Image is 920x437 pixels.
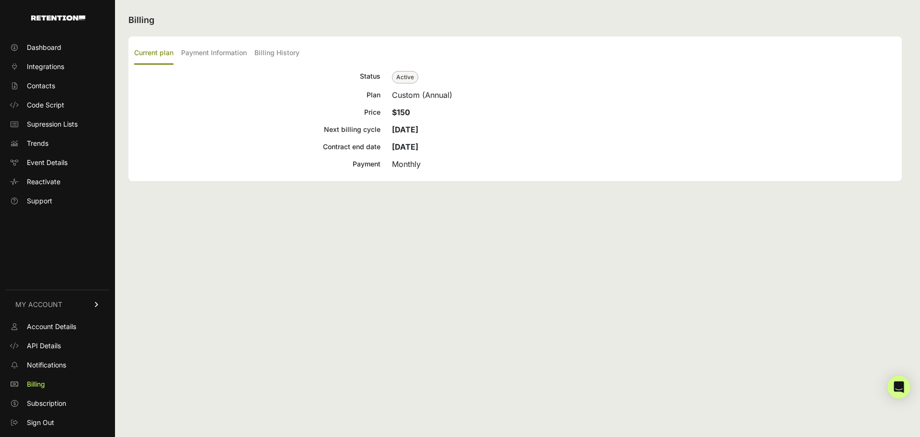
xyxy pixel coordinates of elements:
img: Retention.com [31,15,85,21]
a: API Details [6,338,109,354]
a: Reactivate [6,174,109,189]
a: Contacts [6,78,109,94]
a: Supression Lists [6,117,109,132]
a: Account Details [6,319,109,334]
h2: Billing [128,13,902,27]
span: Code Script [27,100,64,110]
span: Supression Lists [27,119,78,129]
span: Notifications [27,360,66,370]
a: Billing [6,377,109,392]
span: Reactivate [27,177,60,187]
a: Subscription [6,396,109,411]
a: Event Details [6,155,109,170]
a: Trends [6,136,109,151]
strong: [DATE] [392,142,418,152]
div: Price [134,106,380,118]
span: Subscription [27,399,66,408]
a: Dashboard [6,40,109,55]
a: Notifications [6,357,109,373]
div: Plan [134,89,380,101]
strong: $150 [392,107,410,117]
div: Monthly [392,158,896,170]
div: Next billing cycle [134,124,380,135]
span: Sign Out [27,418,54,427]
a: Integrations [6,59,109,74]
span: Support [27,196,52,206]
label: Billing History [254,42,299,65]
span: Billing [27,379,45,389]
span: Dashboard [27,43,61,52]
span: Integrations [27,62,64,71]
div: Payment [134,158,380,170]
span: Trends [27,139,48,148]
label: Payment Information [181,42,247,65]
span: API Details [27,341,61,351]
a: Code Script [6,97,109,113]
div: Status [134,71,380,83]
div: Open Intercom Messenger [887,376,910,399]
a: MY ACCOUNT [6,290,109,319]
span: Event Details [27,158,68,167]
span: Contacts [27,81,55,91]
span: Active [392,71,418,83]
div: Contract end date [134,141,380,153]
a: Sign Out [6,415,109,430]
a: Support [6,193,109,209]
div: Custom (Annual) [392,89,896,101]
label: Current plan [134,42,173,65]
span: MY ACCOUNT [15,300,62,309]
span: Account Details [27,322,76,331]
strong: [DATE] [392,125,418,134]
